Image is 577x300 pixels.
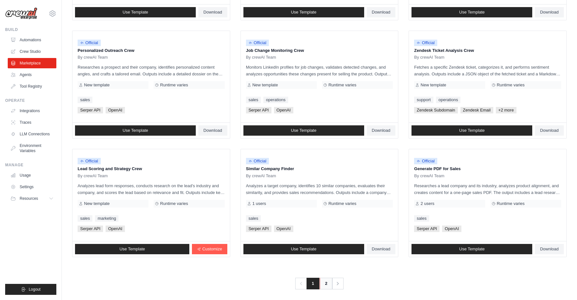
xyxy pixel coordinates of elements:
[372,247,391,252] span: Download
[535,244,564,254] a: Download
[496,107,516,113] span: +2 more
[78,55,108,60] span: By crewAI Team
[243,7,364,17] a: Use Template
[198,125,227,136] a: Download
[291,247,316,252] span: Use Template
[414,55,444,60] span: By crewAI Team
[252,201,266,206] span: 1 users
[459,10,485,15] span: Use Template
[414,107,458,113] span: Zendesk Subdomain
[328,82,356,88] span: Runtime varies
[78,158,101,164] span: Official
[246,226,271,232] span: Serper API
[414,97,433,103] a: support
[497,201,525,206] span: Runtime varies
[411,7,532,17] a: Use Template
[78,166,225,172] p: Lead Scoring and Strategy Crew
[8,182,56,192] a: Settings
[372,128,391,133] span: Download
[263,97,288,103] a: operations
[274,226,293,232] span: OpenAI
[8,81,56,92] a: Tool Registry
[246,166,393,172] p: Similar Company Finder
[459,247,485,252] span: Use Template
[367,7,396,17] a: Download
[78,40,101,46] span: Official
[246,182,393,196] p: Analyzes a target company, identifies 10 similar companies, evaluates their similarity, and provi...
[8,170,56,180] a: Usage
[75,244,189,254] a: Use Template
[291,128,316,133] span: Use Template
[414,173,444,179] span: By crewAI Team
[8,193,56,204] button: Resources
[414,40,437,46] span: Official
[78,107,103,113] span: Serper API
[535,7,564,17] a: Download
[243,244,364,254] a: Use Template
[78,97,92,103] a: sales
[540,10,559,15] span: Download
[460,107,493,113] span: Zendesk Email
[411,125,532,136] a: Use Template
[5,98,56,103] div: Operate
[75,125,196,136] a: Use Template
[95,215,118,222] a: marketing
[5,284,56,295] button: Logout
[421,201,434,206] span: 2 users
[320,278,333,289] a: 2
[246,64,393,77] p: Monitors LinkedIn profiles for job changes, validates detected changes, and analyzes opportunitie...
[5,27,56,32] div: Build
[84,201,109,206] span: New template
[252,82,278,88] span: New template
[78,226,103,232] span: Serper API
[328,201,356,206] span: Runtime varies
[123,128,148,133] span: Use Template
[246,97,261,103] a: sales
[203,128,222,133] span: Download
[307,278,319,289] span: 1
[5,7,37,20] img: Logo
[192,244,227,254] a: Customize
[8,140,56,156] a: Environment Variables
[246,40,269,46] span: Official
[29,287,41,292] span: Logout
[295,278,343,289] nav: Pagination
[535,125,564,136] a: Download
[367,244,396,254] a: Download
[246,55,276,60] span: By crewAI Team
[414,64,561,77] p: Fetches a specific Zendesk ticket, categorizes it, and performs sentiment analysis. Outputs inclu...
[160,82,188,88] span: Runtime varies
[540,128,559,133] span: Download
[78,47,225,54] p: Personalized Outreach Crew
[246,47,393,54] p: Job Change Monitoring Crew
[243,125,364,136] a: Use Template
[8,117,56,128] a: Traces
[198,7,227,17] a: Download
[414,47,561,54] p: Zendesk Ticket Analysis Crew
[540,247,559,252] span: Download
[84,82,109,88] span: New template
[78,173,108,179] span: By crewAI Team
[78,215,92,222] a: sales
[414,226,440,232] span: Serper API
[202,247,222,252] span: Customize
[123,10,148,15] span: Use Template
[414,158,437,164] span: Official
[274,107,293,113] span: OpenAI
[411,244,532,254] a: Use Template
[20,196,38,201] span: Resources
[459,128,485,133] span: Use Template
[75,7,196,17] a: Use Template
[106,107,125,113] span: OpenAI
[203,10,222,15] span: Download
[291,10,316,15] span: Use Template
[367,125,396,136] a: Download
[414,166,561,172] p: Generate PDF for Sales
[246,215,261,222] a: sales
[8,129,56,139] a: LLM Connections
[442,226,461,232] span: OpenAI
[78,182,225,196] p: Analyzes lead form responses, conducts research on the lead's industry and company, and scores th...
[8,70,56,80] a: Agents
[8,106,56,116] a: Integrations
[414,215,429,222] a: sales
